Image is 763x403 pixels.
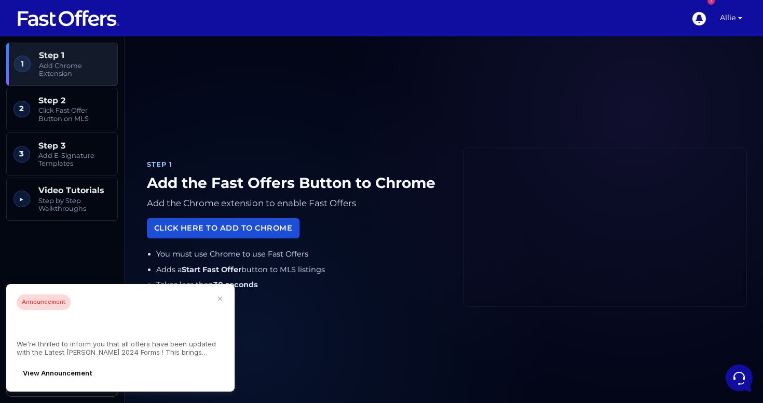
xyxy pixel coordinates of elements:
[38,96,111,105] span: Step 2
[213,280,258,289] strong: 30 seconds
[156,248,447,260] li: You must use Chrome to use Fast Offers
[12,94,195,125] a: Fast Offers SupportHi sorry theres been a breach in the server, trying to get it up and running b...
[168,42,191,50] a: See all
[8,8,174,25] h2: Hello Allie 👋
[17,171,71,179] span: Find an Answer
[166,98,191,108] p: 8mo ago
[23,193,170,204] input: Search for an Article...
[135,307,199,331] button: Help
[44,71,159,81] p: You: Is the system downè
[39,50,111,60] span: Step 1
[129,171,191,179] a: Open Help Center
[17,294,71,310] strong: Announcement
[17,314,224,335] h2: Urgent Update: [PERSON_NAME] 2024 Forms Are Here!
[44,111,159,121] p: Hi sorry theres been a breach in the server, trying to get it up and running back asap!
[89,322,119,331] p: Messages
[156,264,447,276] li: Adds a button to MLS listings
[161,322,174,331] p: Help
[6,132,118,176] a: 3 Step 3 Add E-Signature Templates
[147,196,446,211] p: Add the Chrome extension to enable Fast Offers
[17,42,84,50] span: Your Conversations
[6,88,118,131] a: 2 Step 2 Click Fast Offer Button on MLS
[38,141,111,151] span: Step 3
[182,265,241,274] strong: Start Fast Offer
[17,365,99,381] button: View Announcement
[75,136,145,144] span: Start a Conversation
[13,191,30,207] span: ▶︎
[17,340,224,357] p: We're thrilled to inform you that all offers have been updated with the Latest [PERSON_NAME] 2024...
[147,159,446,170] div: Step 1
[147,218,299,238] a: Click Here to Add to Chrome
[44,98,159,109] span: Fast Offers Support
[17,99,37,120] img: dark
[6,43,118,86] a: 1 Step 1 Add Chrome Extension
[44,58,159,69] span: Fast Offers
[17,129,191,150] button: Start a Conversation
[31,322,49,331] p: Home
[156,279,447,291] li: Takes less than
[147,174,446,192] h1: Add the Fast Offers Button to Chrome
[38,106,111,123] span: Click Fast Offer Button on MLS
[72,307,136,331] button: Messages
[24,63,37,76] img: dark
[8,307,72,331] button: Home
[38,197,111,213] span: Step by Step Walkthroughs
[12,54,195,85] a: Fast OffersYou:Is the system downè5mo ago
[39,62,111,78] span: Add Chrome Extension
[14,56,31,72] span: 1
[38,152,111,168] span: Add E-Signature Templates
[6,178,118,221] a: ▶︎ Video Tutorials Step by Step Walkthroughs
[166,58,191,68] p: 5mo ago
[13,101,30,117] span: 2
[38,185,111,195] span: Video Tutorials
[17,63,30,76] img: dark
[724,362,755,394] iframe: Customerly Messenger Launcher
[13,146,30,163] span: 3
[464,147,746,306] iframe: Fast Offers Chrome Extension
